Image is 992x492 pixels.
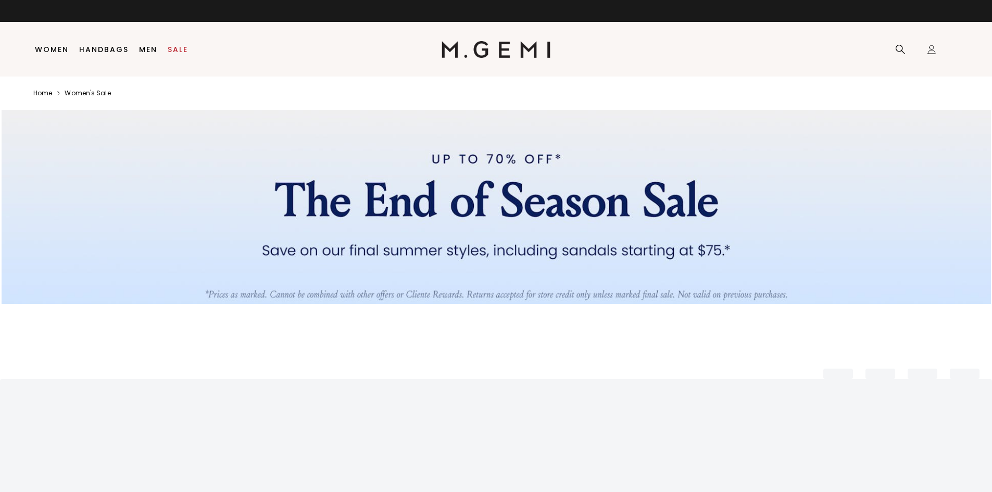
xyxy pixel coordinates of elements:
a: Home [33,89,52,97]
img: M.Gemi [442,41,550,58]
a: Women [35,45,69,54]
a: Handbags [79,45,129,54]
a: Men [139,45,157,54]
a: Women's sale [65,89,110,97]
a: Sale [168,45,188,54]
